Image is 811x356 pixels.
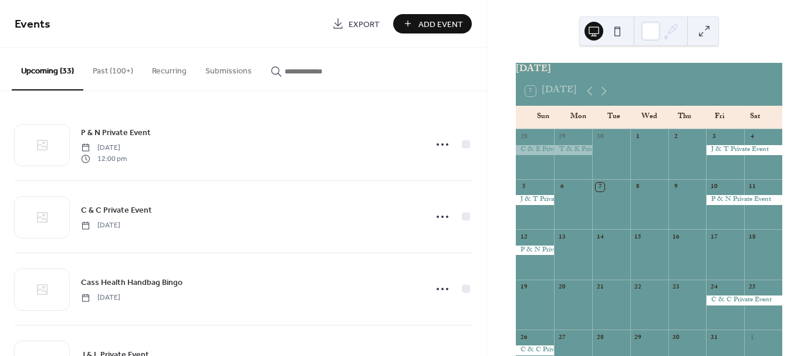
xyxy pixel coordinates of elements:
[672,133,681,142] div: 2
[81,126,151,139] a: P & N Private Event
[516,246,554,256] div: P & N Private Event
[81,276,183,289] a: Cass Health Handbag Bingo
[81,220,120,231] span: [DATE]
[634,183,643,192] div: 8
[672,333,681,342] div: 30
[516,345,554,355] div: C & C Private Event
[706,295,782,305] div: C & C Private Event
[557,183,566,192] div: 6
[516,63,782,77] div: [DATE]
[596,233,604,241] div: 14
[709,333,718,342] div: 31
[596,133,604,142] div: 30
[519,283,528,292] div: 19
[560,106,596,129] div: Mon
[709,133,718,142] div: 3
[557,333,566,342] div: 27
[672,233,681,241] div: 16
[143,48,196,89] button: Recurring
[196,48,261,89] button: Submissions
[12,48,83,90] button: Upcoming (33)
[748,283,756,292] div: 25
[519,233,528,241] div: 12
[557,133,566,142] div: 29
[81,153,127,164] span: 12:00 pm
[634,233,643,241] div: 15
[418,18,463,31] span: Add Event
[631,106,667,129] div: Wed
[748,233,756,241] div: 18
[634,133,643,142] div: 1
[81,277,183,289] span: Cass Health Handbag Bingo
[516,145,554,155] div: C & E Private Event
[349,18,380,31] span: Export
[519,183,528,192] div: 5
[706,145,782,155] div: J & T Private Event
[519,333,528,342] div: 26
[709,183,718,192] div: 10
[81,203,152,217] a: C & C Private Event
[83,48,143,89] button: Past (100+)
[81,127,151,139] span: P & N Private Event
[748,333,756,342] div: 1
[702,106,737,129] div: Fri
[672,283,681,292] div: 23
[667,106,702,129] div: Thu
[672,183,681,192] div: 9
[81,204,152,217] span: C & C Private Event
[557,283,566,292] div: 20
[525,106,560,129] div: Sun
[516,195,554,205] div: J & T Private Event
[519,133,528,142] div: 28
[15,13,50,36] span: Events
[596,183,604,192] div: 7
[596,106,631,129] div: Tue
[634,333,643,342] div: 29
[557,233,566,241] div: 13
[596,333,604,342] div: 28
[748,133,756,142] div: 4
[81,143,127,153] span: [DATE]
[738,106,773,129] div: Sat
[393,14,472,33] button: Add Event
[634,283,643,292] div: 22
[596,283,604,292] div: 21
[554,145,592,155] div: T & K Private Event
[709,233,718,241] div: 17
[706,195,782,205] div: P & N Private Event
[81,293,120,303] span: [DATE]
[323,14,388,33] a: Export
[748,183,756,192] div: 11
[709,283,718,292] div: 24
